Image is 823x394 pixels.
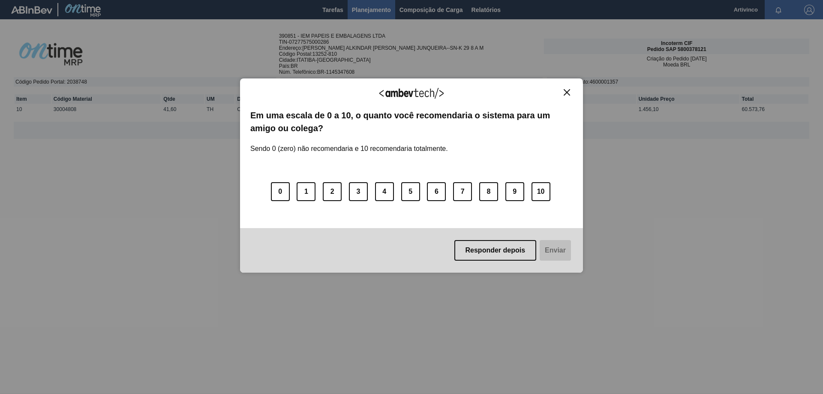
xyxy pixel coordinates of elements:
[375,182,394,201] button: 4
[479,182,498,201] button: 8
[561,89,573,96] button: Close
[401,182,420,201] button: 5
[427,182,446,201] button: 6
[349,182,368,201] button: 3
[505,182,524,201] button: 9
[250,109,573,135] label: Em uma escala de 0 a 10, o quanto você recomendaria o sistema para um amigo ou colega?
[271,182,290,201] button: 0
[532,182,550,201] button: 10
[564,89,570,96] img: Close
[454,240,537,261] button: Responder depois
[323,182,342,201] button: 2
[250,135,448,153] label: Sendo 0 (zero) não recomendaria e 10 recomendaria totalmente.
[379,88,444,99] img: Logo Ambevtech
[453,182,472,201] button: 7
[297,182,315,201] button: 1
